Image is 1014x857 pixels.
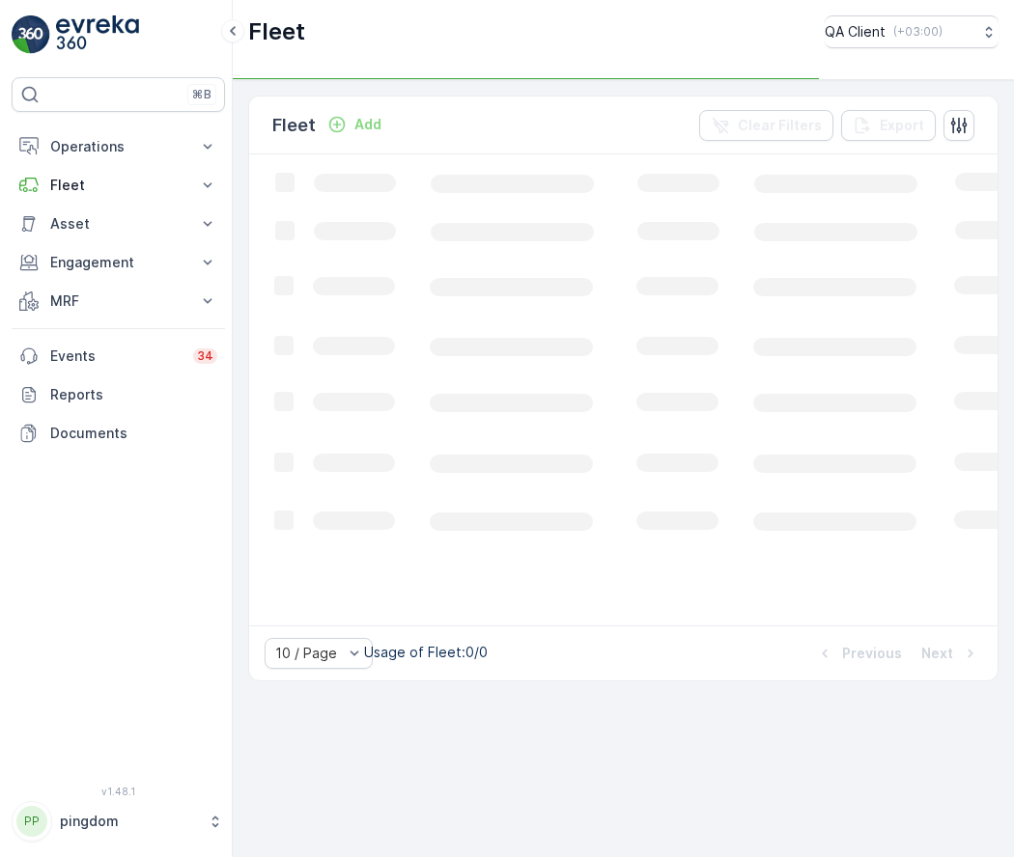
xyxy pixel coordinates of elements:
[699,110,833,141] button: Clear Filters
[192,87,211,102] p: ⌘B
[248,16,305,47] p: Fleet
[354,115,381,134] p: Add
[50,137,186,156] p: Operations
[825,22,886,41] p: QA Client
[738,116,822,135] p: Clear Filters
[12,282,225,320] button: MRF
[50,291,186,311] p: MRF
[12,375,225,414] a: Reports
[50,385,217,404] p: Reports
[842,644,902,663] p: Previous
[50,424,217,443] p: Documents
[12,166,225,205] button: Fleet
[841,110,936,141] button: Export
[56,15,139,54] img: logo_light-DOdMpM7g.png
[921,644,953,663] p: Next
[50,214,186,234] p: Asset
[364,643,488,662] p: Usage of Fleet : 0/0
[60,812,198,831] p: pingdom
[12,337,225,375] a: Events34
[12,786,225,797] span: v 1.48.1
[50,253,186,272] p: Engagement
[50,176,186,195] p: Fleet
[12,414,225,453] a: Documents
[12,801,225,842] button: PPpingdom
[12,127,225,166] button: Operations
[825,15,999,48] button: QA Client(+03:00)
[12,243,225,282] button: Engagement
[12,205,225,243] button: Asset
[12,15,50,54] img: logo
[880,116,924,135] p: Export
[919,642,982,665] button: Next
[893,24,943,40] p: ( +03:00 )
[16,806,47,837] div: PP
[50,346,182,366] p: Events
[272,112,316,139] p: Fleet
[813,642,904,665] button: Previous
[197,348,213,364] p: 34
[320,113,389,136] button: Add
